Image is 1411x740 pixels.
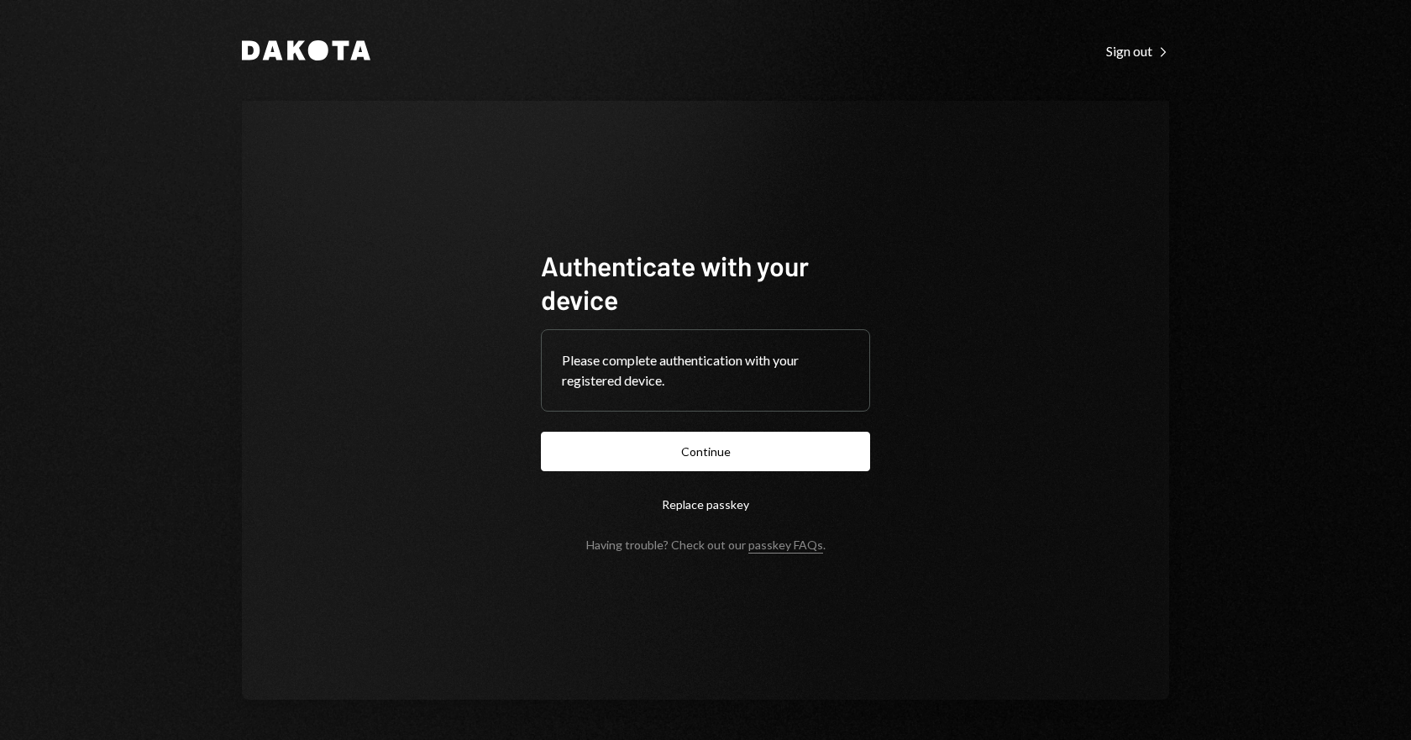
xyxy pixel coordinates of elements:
[541,249,870,316] h1: Authenticate with your device
[586,538,826,552] div: Having trouble? Check out our .
[1106,41,1169,60] a: Sign out
[541,432,870,471] button: Continue
[562,350,849,391] div: Please complete authentication with your registered device.
[1106,43,1169,60] div: Sign out
[748,538,823,554] a: passkey FAQs
[541,485,870,524] button: Replace passkey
